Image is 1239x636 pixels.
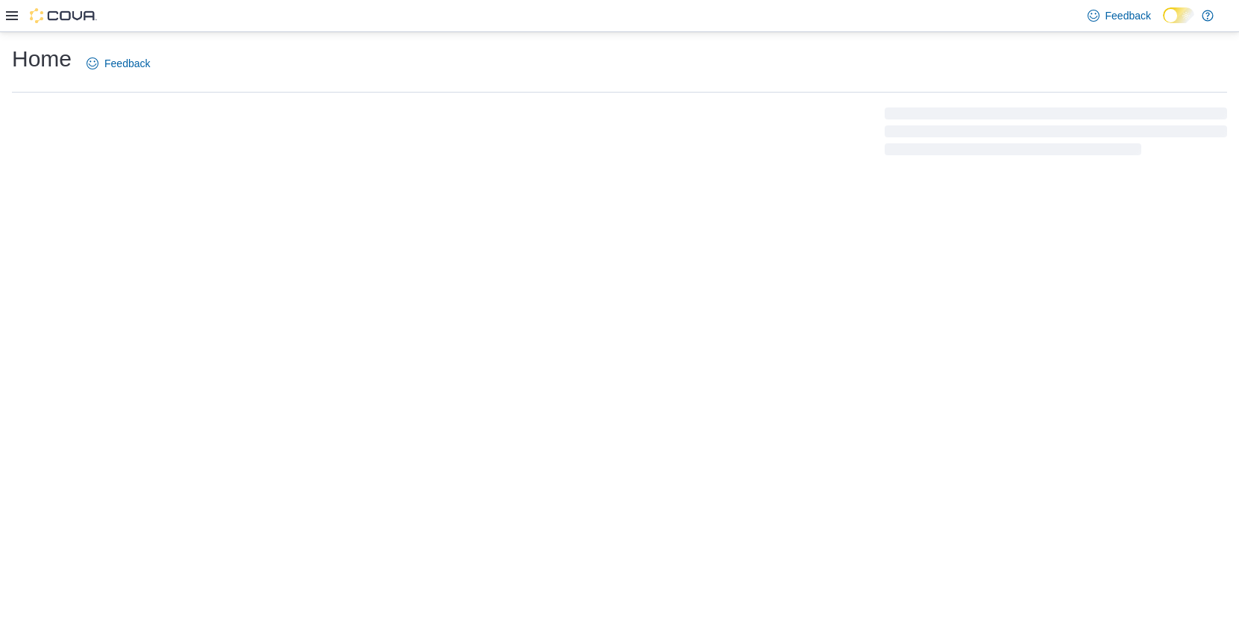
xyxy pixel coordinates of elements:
h1: Home [12,44,72,74]
a: Feedback [1082,1,1157,31]
span: Loading [885,110,1227,158]
span: Dark Mode [1163,23,1164,24]
a: Feedback [81,49,156,78]
span: Feedback [1105,8,1151,23]
span: Feedback [104,56,150,71]
img: Cova [30,8,97,23]
input: Dark Mode [1163,7,1194,23]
